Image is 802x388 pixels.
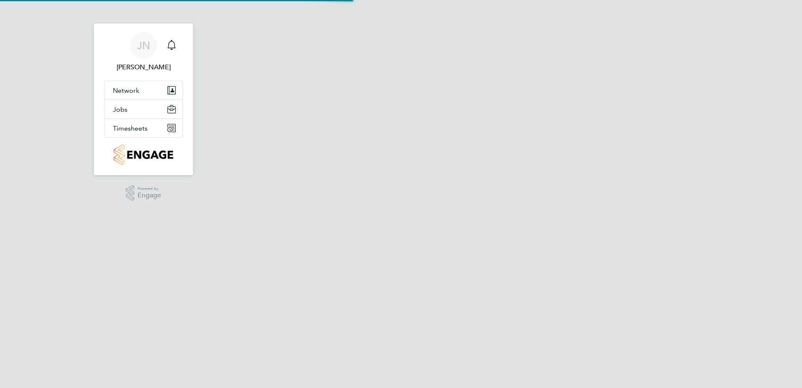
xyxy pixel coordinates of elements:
[114,144,173,165] img: countryside-properties-logo-retina.png
[138,192,161,199] span: Engage
[104,100,182,118] button: Jobs
[138,185,161,192] span: Powered by
[104,144,183,165] a: Go to home page
[104,62,183,72] span: Joe Nicklin
[137,40,150,51] span: JN
[113,105,128,113] span: Jobs
[104,81,182,100] button: Network
[113,124,148,132] span: Timesheets
[104,32,183,72] a: JN[PERSON_NAME]
[126,185,161,201] a: Powered byEngage
[94,24,193,175] nav: Main navigation
[104,119,182,137] button: Timesheets
[113,87,139,94] span: Network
